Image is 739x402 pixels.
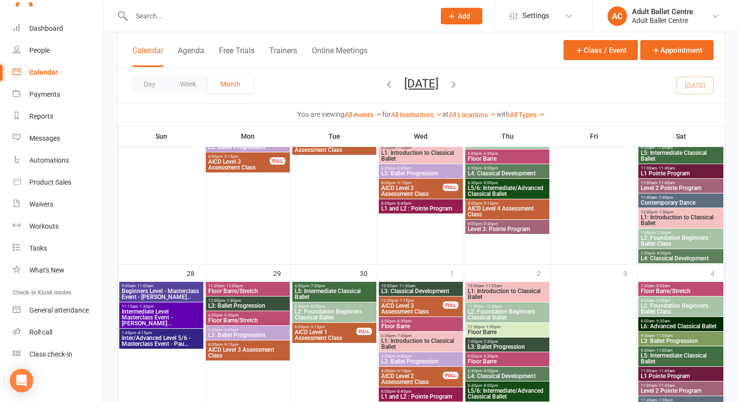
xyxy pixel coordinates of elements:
[13,299,103,321] a: General attendance kiosk mode
[13,215,103,237] a: Workouts
[29,156,69,164] div: Automations
[13,237,103,259] a: Tasks
[13,343,103,365] a: Class kiosk mode
[29,178,71,186] div: Product Sales
[29,306,89,314] div: General attendance
[13,259,103,281] a: What's New
[13,84,103,106] a: Payments
[29,90,60,98] div: Payments
[29,112,53,120] div: Reports
[13,106,103,127] a: Reports
[29,266,65,274] div: What's New
[29,134,60,142] div: Messages
[29,244,47,252] div: Tasks
[29,350,72,358] div: Class check-in
[29,46,50,54] div: People
[13,149,103,171] a: Automations
[13,193,103,215] a: Waivers
[13,321,103,343] a: Roll call
[29,200,53,208] div: Waivers
[13,40,103,62] a: People
[13,171,103,193] a: Product Sales
[13,18,103,40] a: Dashboard
[10,369,33,392] div: Open Intercom Messenger
[13,127,103,149] a: Messages
[29,24,63,32] div: Dashboard
[29,68,58,76] div: Calendar
[29,222,59,230] div: Workouts
[29,328,52,336] div: Roll call
[13,62,103,84] a: Calendar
